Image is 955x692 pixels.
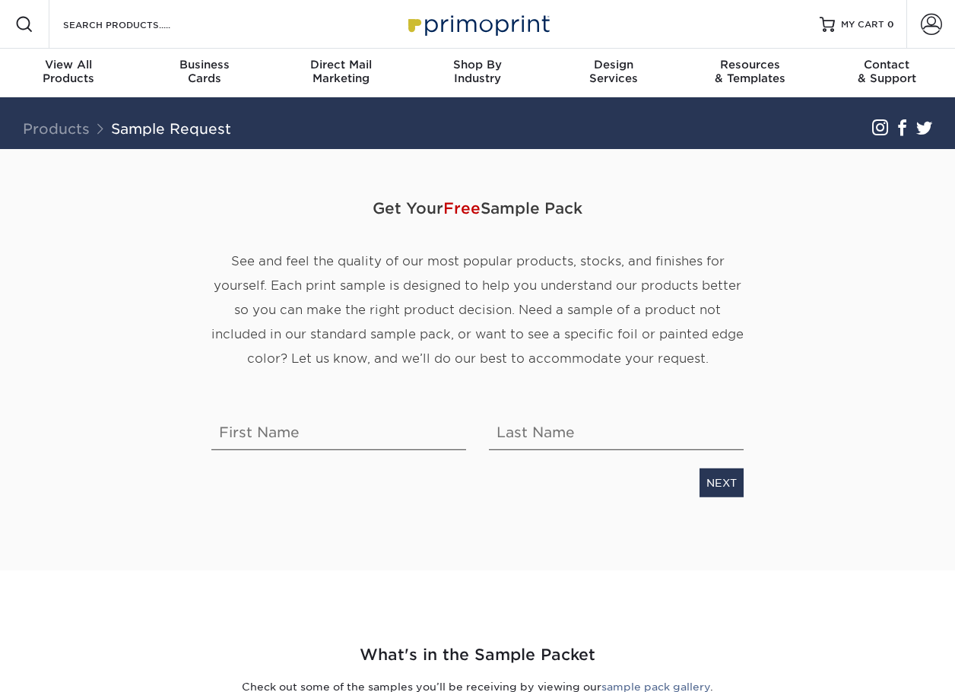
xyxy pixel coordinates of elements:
[841,18,884,31] span: MY CART
[33,643,922,667] h2: What's in the Sample Packet
[273,58,409,85] div: Marketing
[111,120,231,137] a: Sample Request
[273,49,409,97] a: Direct MailMarketing
[700,468,744,497] a: NEXT
[136,58,272,85] div: Cards
[546,49,682,97] a: DesignServices
[401,8,554,40] img: Primoprint
[136,49,272,97] a: BusinessCards
[211,254,744,366] span: See and feel the quality of our most popular products, stocks, and finishes for yourself. Each pr...
[409,58,545,71] span: Shop By
[682,49,818,97] a: Resources& Templates
[546,58,682,71] span: Design
[409,58,545,85] div: Industry
[682,58,818,85] div: & Templates
[819,58,955,85] div: & Support
[136,58,272,71] span: Business
[887,19,894,30] span: 0
[443,199,481,217] span: Free
[819,58,955,71] span: Contact
[211,186,744,231] span: Get Your Sample Pack
[409,49,545,97] a: Shop ByIndustry
[682,58,818,71] span: Resources
[62,15,210,33] input: SEARCH PRODUCTS.....
[546,58,682,85] div: Services
[273,58,409,71] span: Direct Mail
[819,49,955,97] a: Contact& Support
[23,120,90,137] a: Products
